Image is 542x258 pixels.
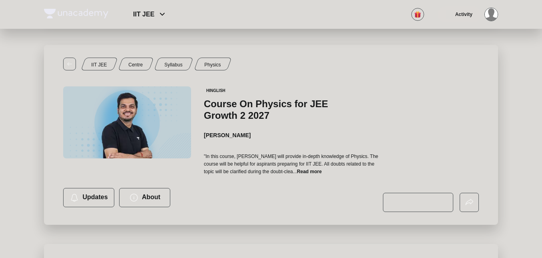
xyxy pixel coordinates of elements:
[411,8,424,21] button: avatar
[62,86,192,159] img: Thumbnail
[204,98,335,122] h1: Course On Physics for JEE Growth 2 2027
[63,188,114,207] button: Updates
[90,61,108,68] a: IIT JEE
[204,61,221,68] p: Physics
[414,11,421,18] img: avatar
[127,61,144,68] a: Centre
[484,8,498,21] img: Arnav Kulshrestha
[128,6,172,22] button: IIT JEE
[204,154,378,174] span: "In this course, [PERSON_NAME] will provide in-depth knowledge of Physics. The course will be hel...
[163,61,184,68] a: Syllabus
[44,9,108,20] a: Company Logo
[446,10,453,19] img: activity
[297,169,322,174] span: Read more
[204,86,228,95] span: Hinglish
[164,61,182,68] p: Syllabus
[204,131,383,140] h4: [PERSON_NAME]
[383,193,453,212] button: [object Object]
[44,9,108,18] img: Company Logo
[460,193,479,212] button: false
[203,61,222,68] a: Physics
[128,61,143,68] p: Centre
[91,61,107,68] p: IIT JEE
[119,188,170,207] button: About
